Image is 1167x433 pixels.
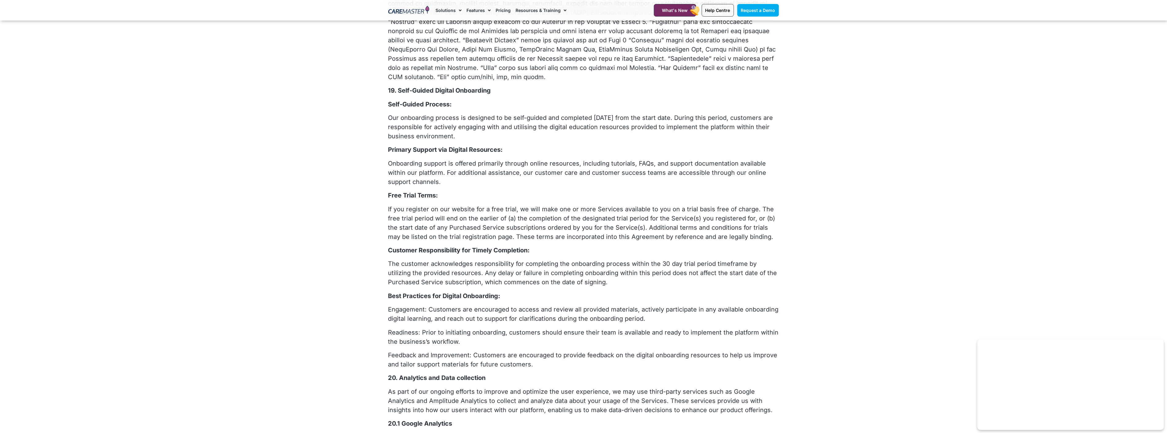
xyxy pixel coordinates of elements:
[388,351,779,369] p: Feedback and Improvement: Customers are encouraged to provide feedback on the digital onboarding ...
[388,305,779,323] p: Engagement: Customers are encouraged to access and review all provided materials, actively partic...
[388,205,779,241] p: If you register on our website for a free trial, we will make one or more Services available to y...
[388,192,438,199] b: Free Trial Terms:
[388,6,430,15] img: CareMaster Logo
[654,4,696,17] a: What's New
[388,328,779,346] p: Readiness: Prior to initiating onboarding, customers should ensure their team is available and re...
[388,420,452,427] b: 20.1 Google Analytics
[388,101,452,108] b: Self-Guided Process:
[388,159,779,186] p: Onboarding support is offered primarily through online resources, including tutorials, FAQs, and ...
[977,339,1164,430] iframe: Popup CTA
[388,113,779,141] p: Our onboarding process is designed to be self-guided and completed [DATE] from the start date. Du...
[388,259,779,287] p: The customer acknowledges responsibility for completing the onboarding process within the 30 day ...
[702,4,734,17] a: Help Centre
[737,4,779,17] a: Request a Demo
[388,292,501,300] b: Best Practices for Digital Onboarding:
[388,87,491,94] b: 19. Self-Guided Digital Onboarding
[388,387,779,415] p: As part of our ongoing efforts to improve and optimize the user experience, we may use third-part...
[705,8,730,13] span: Help Centre
[662,8,688,13] span: What's New
[388,146,503,153] b: Primary Support via Digital Resources:
[388,374,486,381] b: 20. Analytics and Data collection
[388,247,530,254] b: Customer Responsibility for Timely Completion:
[741,8,775,13] span: Request a Demo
